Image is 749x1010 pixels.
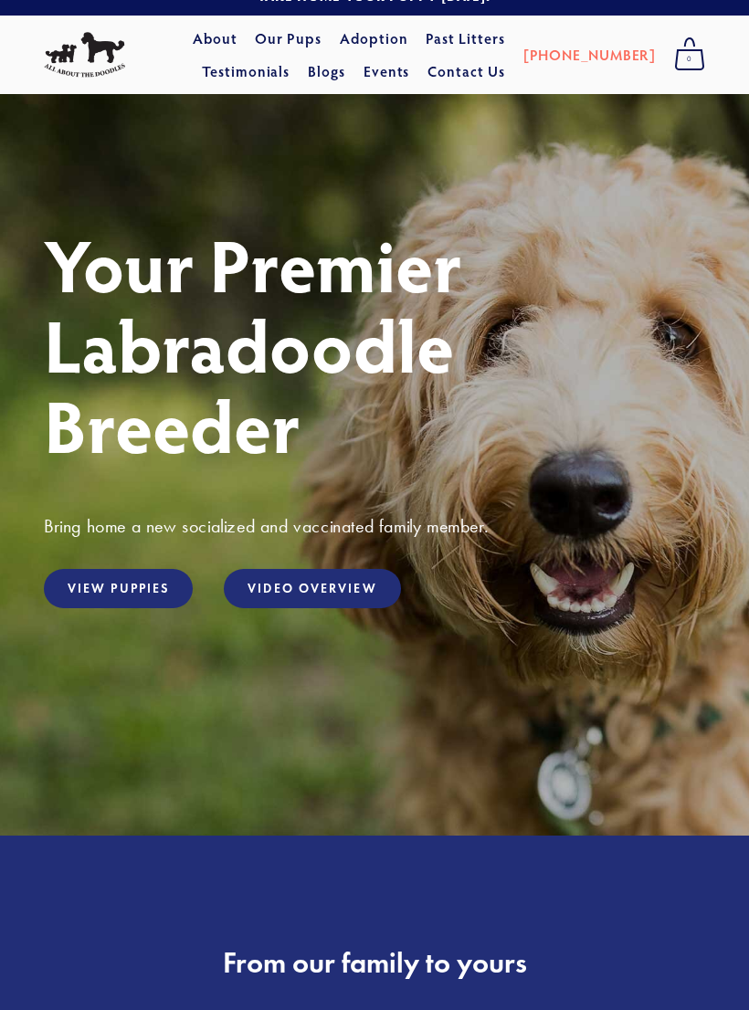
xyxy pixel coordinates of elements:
img: All About The Doodles [44,33,125,78]
a: Blogs [308,56,345,89]
a: About [193,23,237,56]
h3: Bring home a new socialized and vaccinated family member. [44,515,705,539]
a: Our Pups [255,23,322,56]
a: Adoption [340,23,408,56]
a: Video Overview [224,570,400,609]
a: View Puppies [44,570,193,609]
a: Testimonials [202,56,290,89]
h1: Your Premier Labradoodle Breeder [44,225,705,466]
span: 0 [674,48,705,72]
h2: From our family to yours [44,946,705,981]
a: Contact Us [427,56,505,89]
a: Events [364,56,410,89]
a: [PHONE_NUMBER] [523,39,656,72]
a: 0 items in cart [665,33,714,79]
a: Past Litters [426,29,505,48]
